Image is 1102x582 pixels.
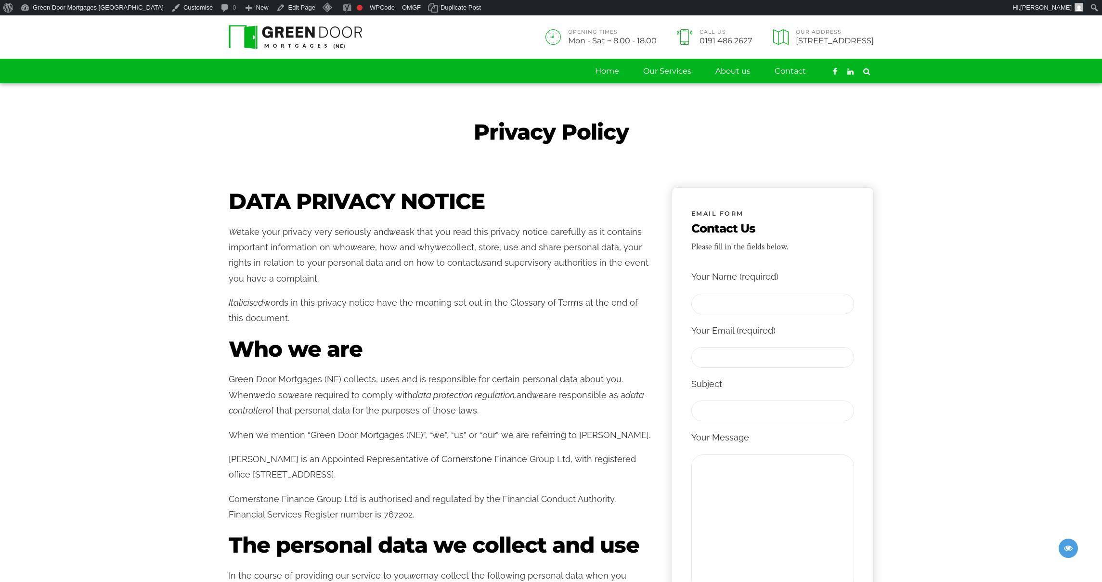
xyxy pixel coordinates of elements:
[389,227,401,237] em: we
[229,297,263,308] em: Italicised
[532,390,544,400] em: we
[1020,4,1072,11] span: [PERSON_NAME]
[691,323,854,338] p: Your Email (required)
[229,491,652,523] p: Cornerstone Finance Group Ltd is authorised and regulated by the Financial Conduct Authority. Fin...
[691,208,744,220] span: EMAIL FORM
[568,30,657,35] span: OPENING TIMES
[357,5,363,11] div: Focus keyphrase not set
[288,390,299,400] em: we
[674,29,752,45] a: Call Us0191 486 2627
[229,372,652,418] p: Green Door Mortgages (NE) collects, uses and is responsible for certain personal data about you. ...
[413,390,517,400] em: data protection regulation,
[700,37,752,44] span: 0191 486 2627
[229,295,652,326] p: words in this privacy notice have the meaning set out in the Glossary of Terms at the end of this...
[715,59,751,83] a: About us
[409,570,421,581] em: we
[229,187,652,216] h1: DATA PRIVACY NOTICE
[775,59,806,83] a: Contact
[229,224,652,287] p: take your privacy very seriously and ask that you read this privacy notice carefully as it contai...
[691,221,789,236] span: Contact Us
[478,258,487,268] em: us
[643,59,691,83] a: Our Services
[350,242,362,252] em: we
[229,335,652,363] h1: Who we are
[691,269,854,285] p: Your Name (required)
[700,30,752,35] span: Call Us
[1059,539,1078,558] span: Edit/Preview
[474,118,629,146] span: Privacy Policy
[770,29,873,45] a: Our Address[STREET_ADDRESS]
[229,227,242,237] em: We
[691,239,789,255] div: Please fill in the fields below.
[229,427,652,443] p: When we mention “Green Door Mortgages (NE)”, “we”, “us” or “our” we are referring to [PERSON_NAME].
[595,59,619,83] a: Home
[691,376,854,392] p: Subject
[796,37,874,44] span: [STREET_ADDRESS]
[796,30,874,35] span: Our Address
[229,452,652,483] p: [PERSON_NAME] is an Appointed Representative of Cornerstone Finance Group Ltd, with registered of...
[254,390,265,400] em: we
[229,531,652,559] h1: The personal data we collect and use
[568,37,657,44] span: Mon - Sat ~ 8.00 - 18.00
[229,25,363,49] img: Green Door Mortgages North East
[435,242,446,252] em: we
[691,430,854,445] p: Your Message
